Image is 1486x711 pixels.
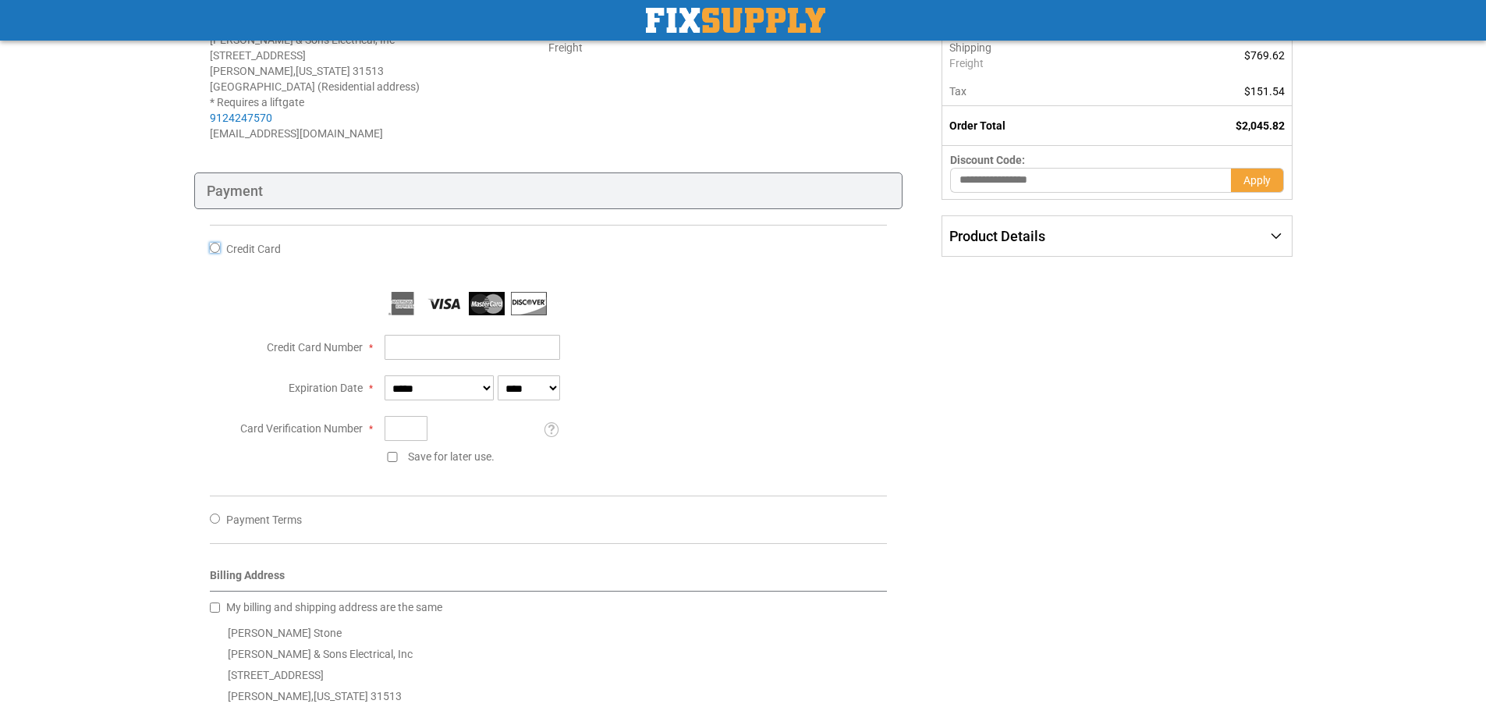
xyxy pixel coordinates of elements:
img: Discover [511,292,547,315]
span: Shipping [949,41,991,54]
span: Discount Code: [950,154,1025,166]
img: Visa [427,292,463,315]
th: Tax [942,77,1133,106]
a: store logo [646,8,825,33]
span: Product Details [949,228,1045,244]
span: Apply [1243,174,1271,187]
div: Payment [194,172,903,210]
span: $2,045.82 [1236,119,1285,132]
img: MasterCard [469,292,505,315]
span: Freight [949,55,1126,71]
span: [EMAIL_ADDRESS][DOMAIN_NAME] [210,127,383,140]
span: [US_STATE] [296,65,350,77]
div: Billing Address [210,567,888,592]
span: Save for later use. [408,450,495,463]
img: Fix Industrial Supply [646,8,825,33]
span: Credit Card [226,243,281,255]
span: Expiration Date [289,382,363,394]
span: Payment Terms [226,514,302,526]
div: Freight [548,40,887,55]
span: Credit Card Number [267,341,363,354]
address: [PERSON_NAME] Stone [PERSON_NAME] & Sons Electrical, Inc [STREET_ADDRESS] [PERSON_NAME] , 31513 [... [210,16,548,141]
span: [US_STATE] [314,690,368,702]
span: My billing and shipping address are the same [226,601,442,613]
strong: Order Total [949,119,1005,132]
button: Apply [1231,168,1284,193]
a: 9124247570 [210,112,272,124]
span: Card Verification Number [240,422,363,435]
img: American Express [385,292,420,315]
span: $769.62 [1244,49,1285,62]
span: $151.54 [1244,85,1285,98]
